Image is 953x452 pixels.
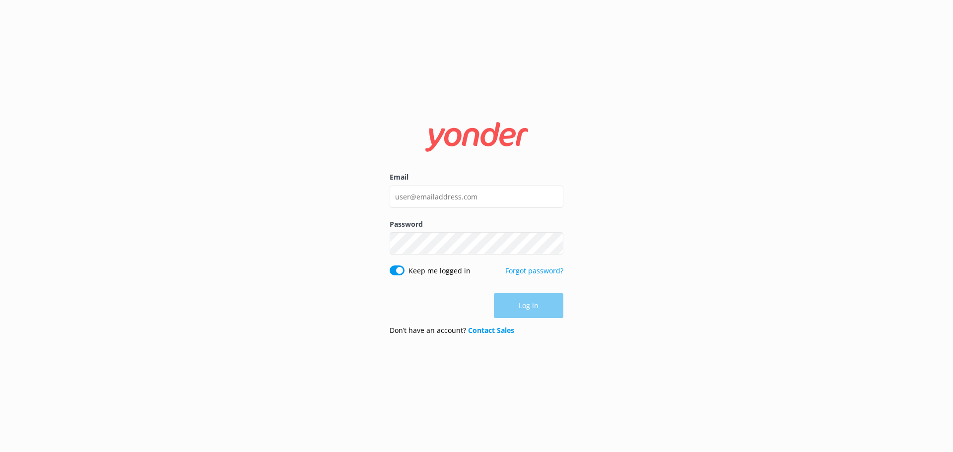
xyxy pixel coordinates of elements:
label: Password [390,219,563,230]
a: Contact Sales [468,325,514,335]
a: Forgot password? [505,266,563,275]
label: Email [390,172,563,183]
p: Don’t have an account? [390,325,514,336]
label: Keep me logged in [408,265,471,276]
input: user@emailaddress.com [390,186,563,208]
button: Show password [544,234,563,254]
